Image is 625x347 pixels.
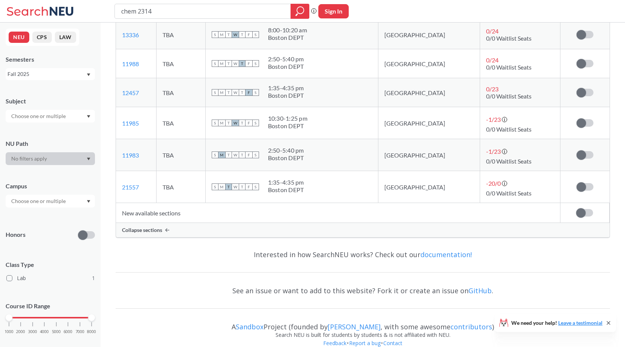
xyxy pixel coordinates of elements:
span: 4000 [40,330,49,334]
span: T [225,183,232,190]
div: Boston DEPT [268,34,307,41]
span: F [245,60,252,67]
a: contributors [450,322,492,331]
span: T [239,152,245,158]
span: 2000 [16,330,25,334]
td: TBA [157,49,206,78]
span: S [212,31,218,38]
svg: magnifying glass [295,6,304,17]
div: Semesters [6,55,95,64]
button: LAW [55,32,76,43]
span: S [252,183,259,190]
td: TBA [157,107,206,139]
div: Boston DEPT [268,122,307,130]
div: 10:30 - 1:25 pm [268,115,307,122]
span: S [212,89,218,96]
span: T [239,60,245,67]
div: A Project (founded by , with some awesome ) [116,316,610,331]
span: 0/0 Waitlist Seats [486,189,532,197]
td: New available sections [116,203,560,223]
span: 0/0 Waitlist Seats [486,64,532,71]
span: S [212,183,218,190]
a: 11983 [122,152,139,159]
a: Sandbox [236,322,264,331]
span: Collapse sections [122,227,162,233]
span: F [245,31,252,38]
span: -1 / 23 [486,148,501,155]
span: M [218,120,225,126]
button: Sign In [318,4,349,18]
td: [GEOGRAPHIC_DATA] [378,20,480,49]
div: 2:50 - 5:40 pm [268,55,304,63]
a: Feedback [323,339,347,347]
span: 0 / 24 [486,56,498,64]
span: -1 / 23 [486,116,501,123]
a: Leave a testimonial [558,320,602,326]
span: 6000 [63,330,72,334]
span: -20 / 0 [486,180,501,187]
div: Boston DEPT [268,154,304,162]
span: 1000 [5,330,14,334]
a: 11988 [122,60,139,67]
span: M [218,60,225,67]
a: Report a bug [349,339,381,347]
span: S [252,31,259,38]
span: F [245,120,252,126]
span: 5000 [52,330,61,334]
td: [GEOGRAPHIC_DATA] [378,171,480,203]
span: 3000 [28,330,37,334]
td: [GEOGRAPHIC_DATA] [378,139,480,171]
div: Search NEU is built for students by students & is not affiliated with NEU. [116,331,610,339]
span: S [212,60,218,67]
div: Fall 2025 [8,70,86,78]
a: 11985 [122,120,139,127]
label: Lab [6,273,95,283]
span: W [232,152,239,158]
div: 8:00 - 10:20 am [268,26,307,34]
div: Subject [6,97,95,105]
td: TBA [157,78,206,107]
td: [GEOGRAPHIC_DATA] [378,49,480,78]
div: Dropdown arrow [6,152,95,165]
div: 2:50 - 5:40 pm [268,147,304,154]
div: Collapse sections [116,223,610,237]
span: S [252,60,259,67]
div: Fall 2025Dropdown arrow [6,68,95,80]
span: T [239,89,245,96]
div: Boston DEPT [268,186,304,194]
span: F [245,183,252,190]
svg: Dropdown arrow [87,158,90,161]
p: Honors [6,230,26,239]
svg: Dropdown arrow [87,115,90,118]
a: GitHub [468,286,492,295]
span: W [232,89,239,96]
span: 1 [92,274,95,282]
svg: Dropdown arrow [87,73,90,76]
button: NEU [9,32,29,43]
div: Dropdown arrow [6,195,95,208]
div: Interested in how SearchNEU works? Check out our [116,244,610,265]
span: S [252,89,259,96]
span: T [225,120,232,126]
span: S [252,152,259,158]
span: T [239,31,245,38]
td: TBA [157,139,206,171]
span: M [218,183,225,190]
a: 12457 [122,89,139,96]
div: See an issue or want to add to this website? Fork it or create an issue on . [116,280,610,302]
span: 7000 [75,330,84,334]
a: documentation! [420,250,472,259]
span: T [225,152,232,158]
span: 8000 [87,330,96,334]
span: T [239,120,245,126]
span: F [245,89,252,96]
span: T [225,89,232,96]
span: 0/0 Waitlist Seats [486,35,532,42]
span: 0/0 Waitlist Seats [486,92,532,100]
span: 0/0 Waitlist Seats [486,158,532,165]
span: 0/0 Waitlist Seats [486,126,532,133]
span: W [232,183,239,190]
div: magnifying glass [291,4,309,19]
span: T [225,31,232,38]
span: S [252,120,259,126]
